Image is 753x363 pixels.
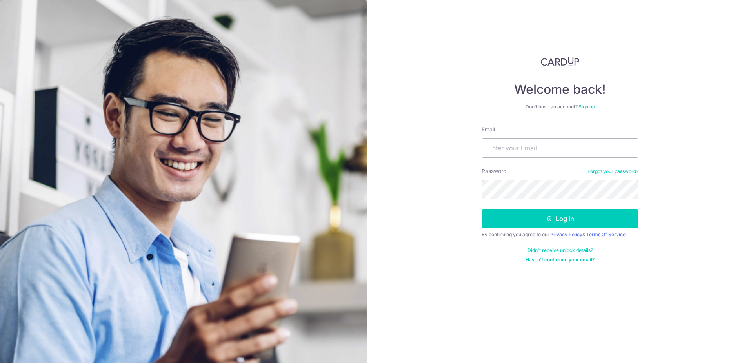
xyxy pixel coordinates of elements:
div: By continuing you agree to our & [482,232,638,238]
img: CardUp Logo [541,57,579,66]
div: Don’t have an account? [482,104,638,110]
a: Terms Of Service [586,232,626,237]
input: Enter your Email [482,138,638,158]
a: Privacy Policy [550,232,582,237]
a: Didn't receive unlock details? [527,247,593,254]
a: Haven't confirmed your email? [526,257,595,263]
h4: Welcome back! [482,82,638,97]
button: Log in [482,209,638,228]
a: Sign up [578,104,595,109]
label: Password [482,167,507,175]
label: Email [482,126,495,133]
a: Forgot your password? [587,168,638,175]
